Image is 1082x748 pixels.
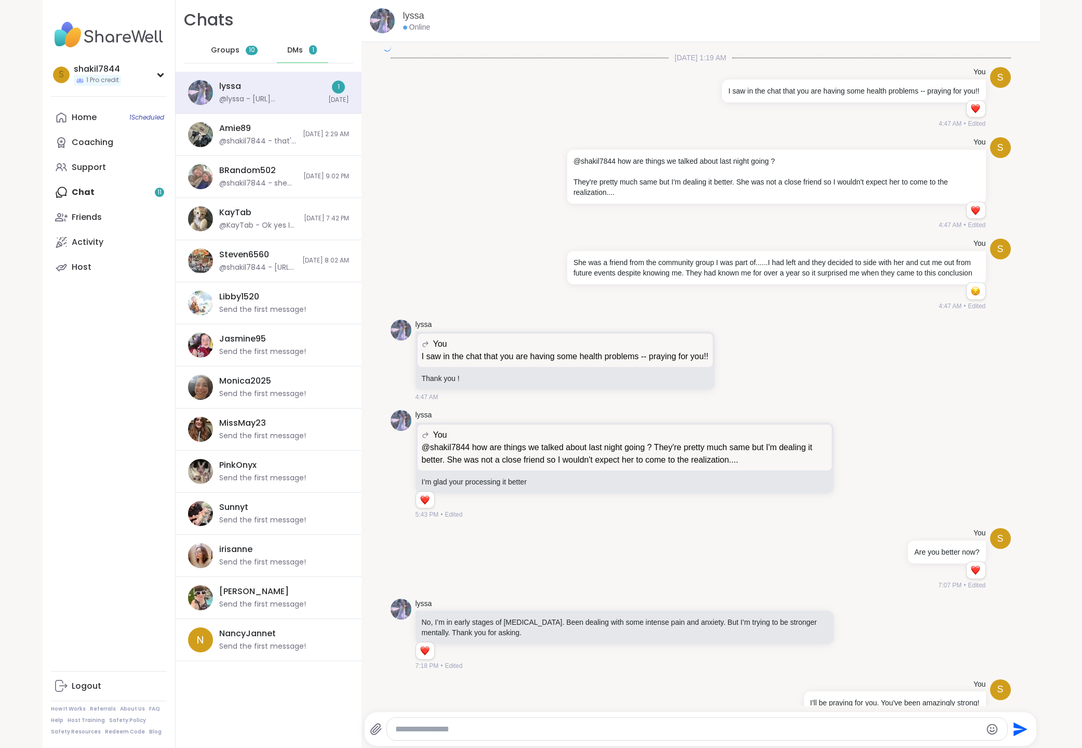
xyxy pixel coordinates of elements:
[416,492,434,508] div: Reaction list
[445,661,462,671] span: Edited
[219,81,241,92] div: lyssa
[914,547,979,557] p: Are you better now?
[967,283,985,299] div: Reaction list
[211,45,239,56] span: Groups
[964,301,966,311] span: •
[391,410,411,431] img: https://sharewell-space-live.sfo3.digitaloceanspaces.com/user-generated/666f9ab0-b952-44c3-ad34-f...
[287,45,303,56] span: DMs
[939,301,961,311] span: 4:47 AM
[184,8,234,32] h1: Chats
[51,674,167,699] a: Logout
[219,220,298,231] div: @KayTab - Ok yes I wasn't going to, just basic things
[74,63,121,75] div: shakil7844
[51,105,167,130] a: Home1Scheduled
[997,242,1003,256] span: s
[419,647,430,655] button: Reactions: love
[72,212,102,223] div: Friends
[51,255,167,280] a: Host
[219,94,322,104] div: @lyssa - [URL][DOMAIN_NAME]
[997,683,1003,697] span: s
[967,562,985,579] div: Reaction list
[188,248,213,273] img: https://sharewell-space-live.sfo3.digitaloceanspaces.com/user-generated/42cda42b-3507-48ba-b019-3...
[332,81,345,94] div: 1
[188,585,213,610] img: https://sharewell-space-live.sfo3.digitaloceanspaces.com/user-generated/3bf5b473-6236-4210-9da2-3...
[219,249,269,260] div: Steven6560
[440,510,443,519] span: •
[68,717,105,724] a: Host Training
[939,119,961,128] span: 4:47 AM
[312,46,314,55] span: 1
[219,515,306,526] div: Send the first message!
[416,661,439,671] span: 7:18 PM
[90,705,116,713] a: Referrals
[669,53,732,63] span: [DATE] 1:19 AM
[59,68,64,82] span: s
[970,287,981,295] button: Reactions: sad
[188,164,213,189] img: https://sharewell-space-live.sfo3.digitaloceanspaces.com/user-generated/127af2b2-1259-4cf0-9fd7-7...
[370,8,395,33] img: https://sharewell-space-live.sfo3.digitaloceanspaces.com/user-generated/666f9ab0-b952-44c3-ad34-f...
[219,431,306,441] div: Send the first message!
[188,375,213,400] img: https://sharewell-space-live.sfo3.digitaloceanspaces.com/user-generated/41d32855-0ec4-4264-b983-4...
[964,119,966,128] span: •
[219,502,248,513] div: Sunnyt
[433,429,447,441] span: You
[129,113,164,122] span: 1 Scheduled
[188,122,213,147] img: https://sharewell-space-live.sfo3.digitaloceanspaces.com/user-generated/c3bd44a5-f966-4702-9748-c...
[51,130,167,155] a: Coaching
[219,375,271,387] div: Monica2025
[219,123,251,134] div: Amie89
[219,333,266,345] div: Jasmine95
[403,22,430,33] div: Online
[219,165,276,176] div: BRandom502
[219,389,306,399] div: Send the first message!
[573,177,980,198] p: They're pretty much same but I'm dealing it better. She was not a close friend so I wouldn't expe...
[149,728,162,736] a: Blog
[249,46,255,55] span: 10
[188,291,213,316] img: https://sharewell-space-live.sfo3.digitaloceanspaces.com/user-generated/22027137-b181-4a8c-aa67-6...
[51,728,101,736] a: Safety Resources
[196,632,204,648] span: N
[973,528,986,539] h4: You
[970,105,981,113] button: Reactions: love
[939,220,961,230] span: 4:47 AM
[422,441,828,466] p: @shakil7844 how are things we talked about last night going ? They're pretty much same but I'm de...
[419,496,430,504] button: Reactions: love
[967,202,985,219] div: Reaction list
[728,86,979,96] p: I saw in the chat that you are having some health problems -- praying for you!!
[403,9,424,22] a: lyssa
[72,261,91,273] div: Host
[1008,717,1031,741] button: Send
[967,101,985,117] div: Reaction list
[72,237,103,248] div: Activity
[188,417,213,442] img: https://sharewell-space-live.sfo3.digitaloceanspaces.com/user-generated/3d5374ed-238a-4c77-9b78-2...
[105,728,145,736] a: Redeem Code
[219,628,276,639] div: NancyJannet
[810,698,980,708] p: I'll be praying for you. You've been amazingly strong!
[51,717,63,724] a: Help
[395,724,981,734] textarea: Type your message
[149,705,160,713] a: FAQ
[433,338,447,350] span: You
[303,172,349,181] span: [DATE] 9:02 PM
[219,291,259,303] div: Libby1520
[188,206,213,231] img: https://sharewell-space-live.sfo3.digitaloceanspaces.com/user-generated/eb82cb9d-13b7-4539-8d6f-a...
[72,680,101,692] div: Logout
[219,557,306,568] div: Send the first message!
[302,256,349,265] span: [DATE] 8:02 AM
[219,460,257,471] div: PinkOnyx
[573,156,980,166] p: @shakil7844 how are things we talked about last night going ?
[973,679,986,690] h4: You
[219,544,252,555] div: irisanne
[72,112,97,123] div: Home
[72,162,106,173] div: Support
[416,410,432,421] a: lyssa
[968,119,985,128] span: Edited
[51,230,167,255] a: Activity
[986,723,998,736] button: Emoji picker
[219,347,306,357] div: Send the first message!
[973,137,986,148] h4: You
[303,130,349,139] span: [DATE] 2:29 AM
[219,178,297,189] div: @shakil7844 - she tried to join but had technical issues.....she'll try it again later
[445,510,462,519] span: Edited
[219,641,306,652] div: Send the first message!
